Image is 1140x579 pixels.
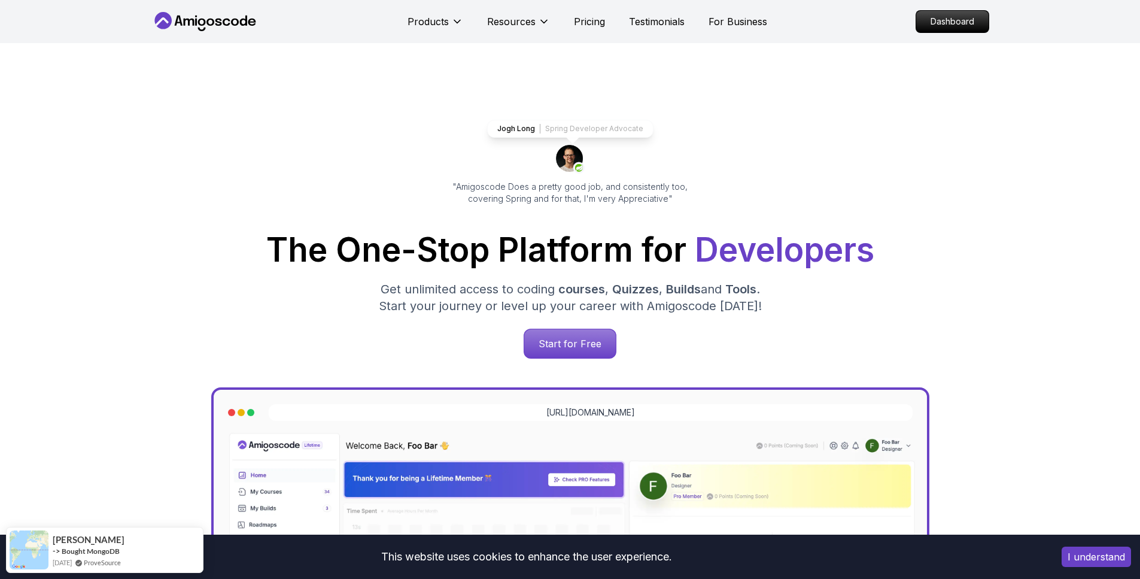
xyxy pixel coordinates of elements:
[725,282,756,296] span: Tools
[709,14,767,29] a: For Business
[487,14,550,38] button: Resources
[53,557,72,568] span: [DATE]
[1062,547,1131,567] button: Accept cookies
[408,14,463,38] button: Products
[62,547,120,556] a: Bought MongoDB
[10,531,48,569] img: provesource social proof notification image
[558,282,605,296] span: courses
[408,14,449,29] p: Products
[53,535,121,545] span: [PERSON_NAME]
[53,546,60,556] span: ->
[695,230,874,269] span: Developers
[666,282,701,296] span: Builds
[161,234,980,266] h1: The One-Stop Platform for
[524,329,616,358] p: Start for Free
[1066,504,1140,561] iframe: chat widget
[369,281,771,314] p: Get unlimited access to coding , , and . Start your journey or level up your career with Amigosco...
[487,14,536,29] p: Resources
[629,14,685,29] a: Testimonials
[916,10,989,33] a: Dashboard
[545,124,643,134] p: Spring Developer Advocate
[546,407,635,419] a: [URL][DOMAIN_NAME]
[556,145,585,174] img: josh long
[524,329,616,359] a: Start for Free
[574,14,605,29] a: Pricing
[84,557,121,568] a: ProveSource
[497,124,535,134] p: Jogh Long
[436,181,704,205] p: "Amigoscode Does a pretty good job, and consistently too, covering Spring and for that, I'm very ...
[612,282,659,296] span: Quizzes
[9,544,1044,570] div: This website uses cookies to enhance the user experience.
[916,11,989,32] p: Dashboard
